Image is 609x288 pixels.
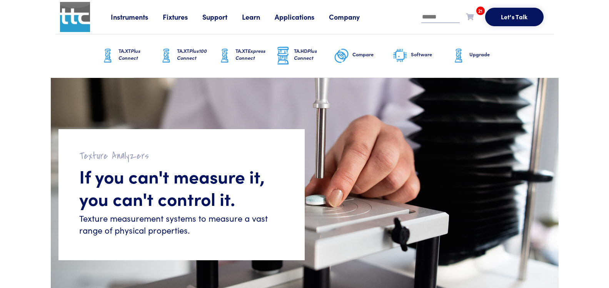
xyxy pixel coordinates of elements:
[294,47,334,61] h6: TA.HD
[392,34,451,77] a: Software
[411,51,451,58] h6: Software
[118,47,159,61] h6: TA.XT
[294,47,317,61] span: Plus Connect
[217,34,275,77] a: TA.XTExpress Connect
[392,48,408,64] img: software-graphic.png
[100,34,159,77] a: TA.XTPlus Connect
[79,165,284,209] h1: If you can't measure it, you can't control it.
[60,2,90,32] img: ttc_logo_1x1_v1.0.png
[163,12,202,22] a: Fixtures
[79,150,284,162] h2: Texture Analyzers
[469,51,509,58] h6: Upgrade
[329,12,374,22] a: Company
[334,46,349,66] img: compare-graphic.png
[275,12,329,22] a: Applications
[217,46,232,66] img: ta-xt-graphic.png
[476,7,485,15] span: 21
[242,12,275,22] a: Learn
[485,8,544,26] button: Let's Talk
[159,34,217,77] a: TA.XTPlus100 Connect
[111,12,163,22] a: Instruments
[275,46,291,66] img: ta-hd-graphic.png
[79,212,284,236] h6: Texture measurement systems to measure a vast range of physical properties.
[100,46,115,66] img: ta-xt-graphic.png
[451,34,509,77] a: Upgrade
[334,34,392,77] a: Compare
[159,46,174,66] img: ta-xt-graphic.png
[352,51,392,58] h6: Compare
[235,47,265,61] span: Express Connect
[202,12,242,22] a: Support
[118,47,140,61] span: Plus Connect
[275,34,334,77] a: TA.HDPlus Connect
[235,47,275,61] h6: TA.XT
[177,47,207,61] span: Plus100 Connect
[451,46,466,66] img: ta-xt-graphic.png
[466,12,474,21] a: 21
[177,47,217,61] h6: TA.XT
